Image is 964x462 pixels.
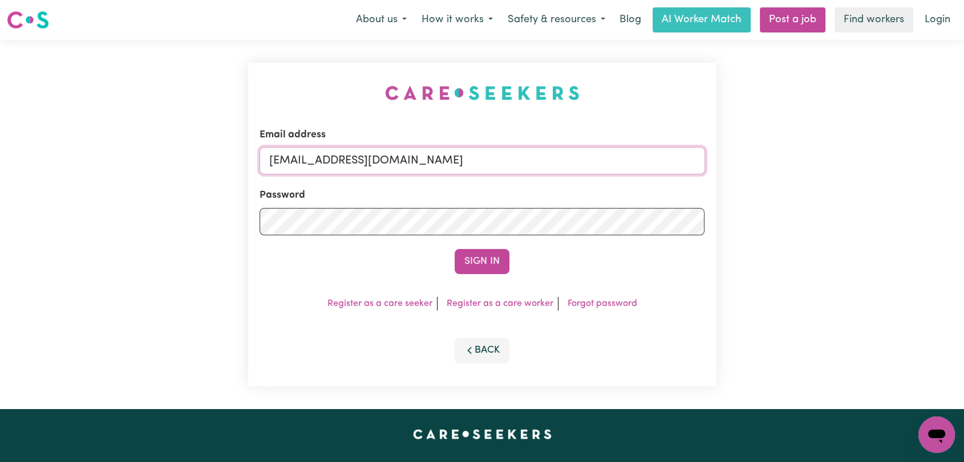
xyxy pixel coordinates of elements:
img: Careseekers logo [7,10,49,30]
a: Post a job [760,7,825,32]
input: Email address [260,147,705,174]
a: Forgot password [568,299,637,308]
a: Careseekers logo [7,7,49,33]
button: About us [349,8,414,32]
a: Blog [613,7,648,32]
a: Find workers [835,7,913,32]
iframe: Button to launch messaging window [918,416,955,453]
a: Register as a care worker [447,299,553,308]
button: Back [455,338,509,363]
label: Email address [260,128,326,142]
a: Login [918,7,957,32]
label: Password [260,188,305,203]
a: AI Worker Match [653,7,751,32]
button: Sign In [455,249,509,274]
button: How it works [414,8,500,32]
a: Careseekers home page [413,430,552,439]
a: Register as a care seeker [327,299,432,308]
button: Safety & resources [500,8,613,32]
